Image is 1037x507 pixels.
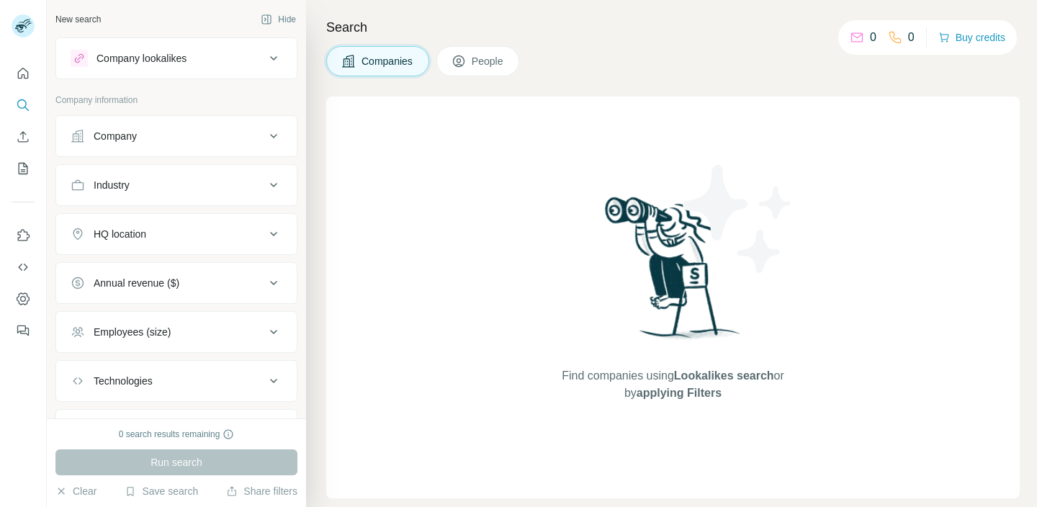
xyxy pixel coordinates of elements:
[12,124,35,150] button: Enrich CSV
[55,94,297,107] p: Company information
[12,223,35,248] button: Use Surfe on LinkedIn
[12,254,35,280] button: Use Surfe API
[56,266,297,300] button: Annual revenue ($)
[12,60,35,86] button: Quick start
[119,428,235,441] div: 0 search results remaining
[12,156,35,181] button: My lists
[125,484,198,498] button: Save search
[12,286,35,312] button: Dashboard
[94,178,130,192] div: Industry
[55,484,96,498] button: Clear
[326,17,1020,37] h4: Search
[598,193,748,354] img: Surfe Illustration - Woman searching with binoculars
[673,154,803,284] img: Surfe Illustration - Stars
[251,9,306,30] button: Hide
[56,119,297,153] button: Company
[226,484,297,498] button: Share filters
[94,276,179,290] div: Annual revenue ($)
[472,54,505,68] span: People
[56,41,297,76] button: Company lookalikes
[637,387,722,399] span: applying Filters
[94,129,137,143] div: Company
[55,13,101,26] div: New search
[56,413,297,447] button: Keywords
[908,29,915,46] p: 0
[674,369,774,382] span: Lookalikes search
[362,54,414,68] span: Companies
[56,364,297,398] button: Technologies
[938,27,1005,48] button: Buy credits
[96,51,187,66] div: Company lookalikes
[12,92,35,118] button: Search
[56,168,297,202] button: Industry
[12,318,35,344] button: Feedback
[94,325,171,339] div: Employees (size)
[56,315,297,349] button: Employees (size)
[557,367,788,402] span: Find companies using or by
[56,217,297,251] button: HQ location
[870,29,876,46] p: 0
[94,227,146,241] div: HQ location
[94,374,153,388] div: Technologies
